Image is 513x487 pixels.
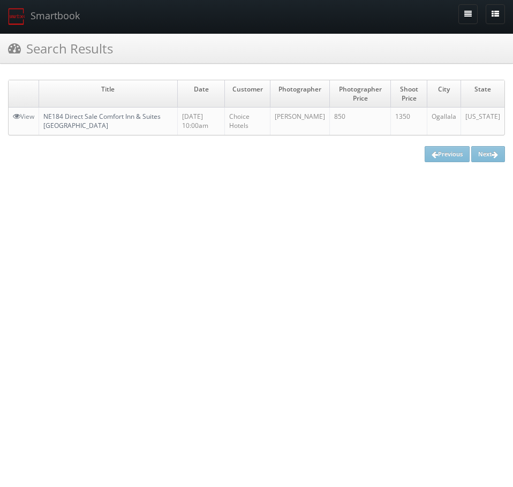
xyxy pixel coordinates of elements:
td: Photographer [270,80,330,108]
img: smartbook-logo.png [8,8,25,25]
td: Photographer Price [330,80,391,108]
td: 850 [330,108,391,135]
td: [US_STATE] [461,108,504,135]
td: State [461,80,504,108]
td: Date [177,80,225,108]
td: [DATE] 10:00am [177,108,225,135]
td: 1350 [391,108,427,135]
a: NE184 Direct Sale Comfort Inn & Suites [GEOGRAPHIC_DATA] [43,112,161,130]
td: Choice Hotels [225,108,270,135]
td: City [427,80,461,108]
td: Customer [225,80,270,108]
td: Shoot Price [391,80,427,108]
td: Title [39,80,178,108]
td: [PERSON_NAME] [270,108,330,135]
h3: Search Results [8,39,113,58]
a: View [13,112,34,121]
td: Ogallala [427,108,461,135]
